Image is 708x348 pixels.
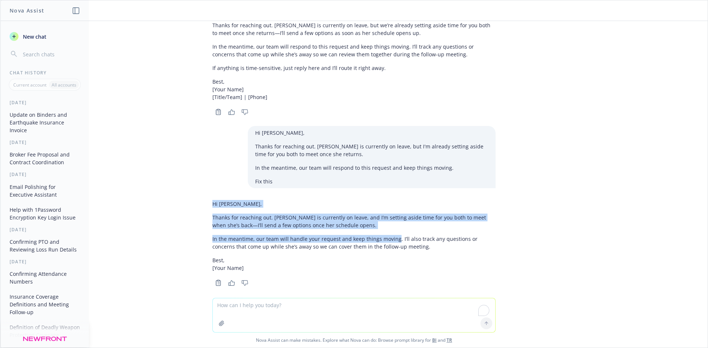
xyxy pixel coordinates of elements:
[432,337,437,343] a: BI
[21,33,46,41] span: New chat
[21,49,80,59] input: Search chats
[255,177,488,185] p: Fix this
[1,99,89,106] div: [DATE]
[1,259,89,265] div: [DATE]
[215,280,222,286] svg: Copy to clipboard
[212,78,496,101] p: Best, [Your Name] [Title/Team] | [Phone]
[7,181,83,201] button: Email Polishing for Executive Assistant
[13,82,46,88] p: Current account
[212,64,496,72] p: If anything is time-sensitive, just reply here and I’ll route it right away.
[212,200,496,208] p: Hi [PERSON_NAME],
[7,268,83,288] button: Confirming Attendance Numbers
[255,129,488,137] p: Hi [PERSON_NAME],
[52,82,76,88] p: All accounts
[212,256,496,272] p: Best, [Your Name]
[7,236,83,256] button: Confirming PTO and Reviewing Loss Run Details
[213,298,495,332] textarea: To enrich screen reader interactions, please activate Accessibility in Grammarly extension settings
[212,43,496,58] p: In the meantime, our team will respond to this request and keep things moving. I’ll track any que...
[1,139,89,145] div: [DATE]
[7,321,83,341] button: Definition of Deadly Weapon Protection Coverage
[212,235,496,250] p: In the meantime, our team will handle your request and keep things moving. I’ll also track any qu...
[1,70,89,76] div: Chat History
[215,109,222,115] svg: Copy to clipboard
[7,204,83,224] button: Help with 1Password Encryption Key Login Issue
[1,171,89,177] div: [DATE]
[3,333,705,348] span: Nova Assist can make mistakes. Explore what Nova can do: Browse prompt library for and
[255,164,488,172] p: In the meantime, our team will respond to this request and keep things moving.
[1,226,89,233] div: [DATE]
[212,214,496,229] p: Thanks for reaching out. [PERSON_NAME] is currently on leave, and I’m setting aside time for you ...
[10,7,44,14] h1: Nova Assist
[239,107,251,117] button: Thumbs down
[7,148,83,168] button: Broker Fee Proposal and Contract Coordination
[447,337,452,343] a: TR
[7,30,83,43] button: New chat
[212,21,496,37] p: Thanks for reaching out. [PERSON_NAME] is currently on leave, but we’re already setting aside tim...
[255,143,488,158] p: Thanks for reaching out. [PERSON_NAME] is currently on leave, but I'm already setting aside time ...
[7,291,83,318] button: Insurance Coverage Definitions and Meeting Follow-up
[7,109,83,136] button: Update on Binders and Earthquake Insurance Invoice
[239,278,251,288] button: Thumbs down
